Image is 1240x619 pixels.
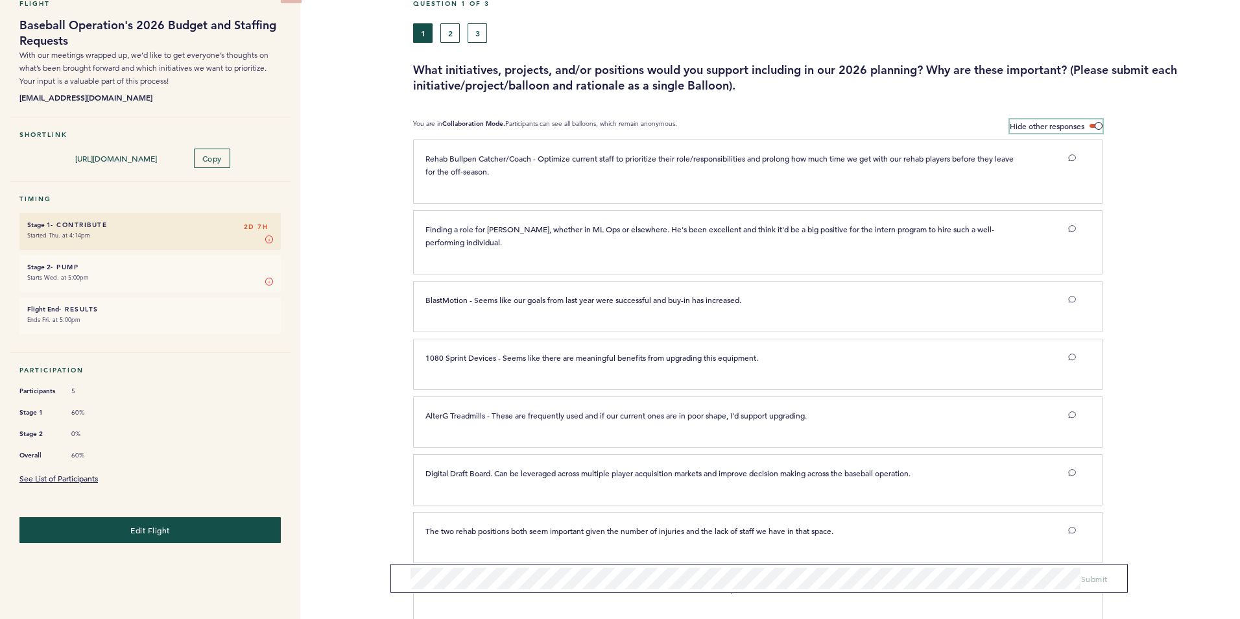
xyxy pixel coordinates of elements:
h1: Baseball Operation's 2026 Budget and Staffing Requests [19,18,281,49]
button: 3 [468,23,487,43]
b: Collaboration Mode. [442,119,505,128]
span: 1080 Sprint Devices - Seems like there are meaningful benefits from upgrading this equipment. [425,352,758,363]
h6: - Pump [27,263,273,271]
span: I'm not sure about two, but one more SonicBone unit sounds like it would have a real impact. [425,583,748,594]
span: Hide other responses [1010,121,1084,131]
p: You are in Participants can see all balloons, which remain anonymous. [413,119,677,133]
a: See List of Participants [19,473,98,483]
span: 60% [71,408,110,417]
span: 5 [71,387,110,396]
small: Flight End [27,305,59,313]
button: 2 [440,23,460,43]
span: AlterG Treadmills - These are frequently used and if our current ones are in poor shape, I'd supp... [425,410,807,420]
span: Finding a role for [PERSON_NAME], whether in ML Ops or elsewhere. He's been excellent and think i... [425,224,994,247]
h3: What initiatives, projects, and/or positions would you support including in our 2026 planning? Wh... [413,62,1230,93]
time: Started Thu. at 4:14pm [27,231,90,239]
button: Edit Flight [19,517,281,543]
button: Copy [194,149,230,168]
span: 2D 7H [244,221,268,234]
h6: - Results [27,305,273,313]
span: 0% [71,430,110,439]
span: With our meetings wrapped up, we’d like to get everyone’s thoughts on what’s been brought forward... [19,50,268,86]
span: Stage 2 [19,428,58,441]
h5: Participation [19,366,281,374]
span: Overall [19,449,58,462]
span: Digital Draft Board. Can be leveraged across multiple player acquisition markets and improve deci... [425,468,911,478]
span: Rehab Bullpen Catcher/Coach - Optimize current staff to prioritize their role/responsibilities an... [425,153,1016,176]
b: [EMAIL_ADDRESS][DOMAIN_NAME] [19,91,281,104]
h6: - Contribute [27,221,273,229]
span: Edit Flight [130,525,170,535]
span: BlastMotion - Seems like our goals from last year were successful and buy-in has increased. [425,295,741,305]
span: Participants [19,385,58,398]
h5: Shortlink [19,130,281,139]
span: Stage 1 [19,406,58,419]
span: Copy [202,153,222,164]
button: Submit [1081,572,1108,585]
small: Stage 2 [27,263,51,271]
h5: Timing [19,195,281,203]
span: The two rehab positions both seem important given the number of injuries and the lack of staff we... [425,526,833,536]
small: Stage 1 [27,221,51,229]
button: 1 [413,23,433,43]
time: Starts Wed. at 5:00pm [27,273,89,282]
span: 60% [71,451,110,460]
time: Ends Fri. at 5:00pm [27,315,80,324]
span: Submit [1081,574,1108,584]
